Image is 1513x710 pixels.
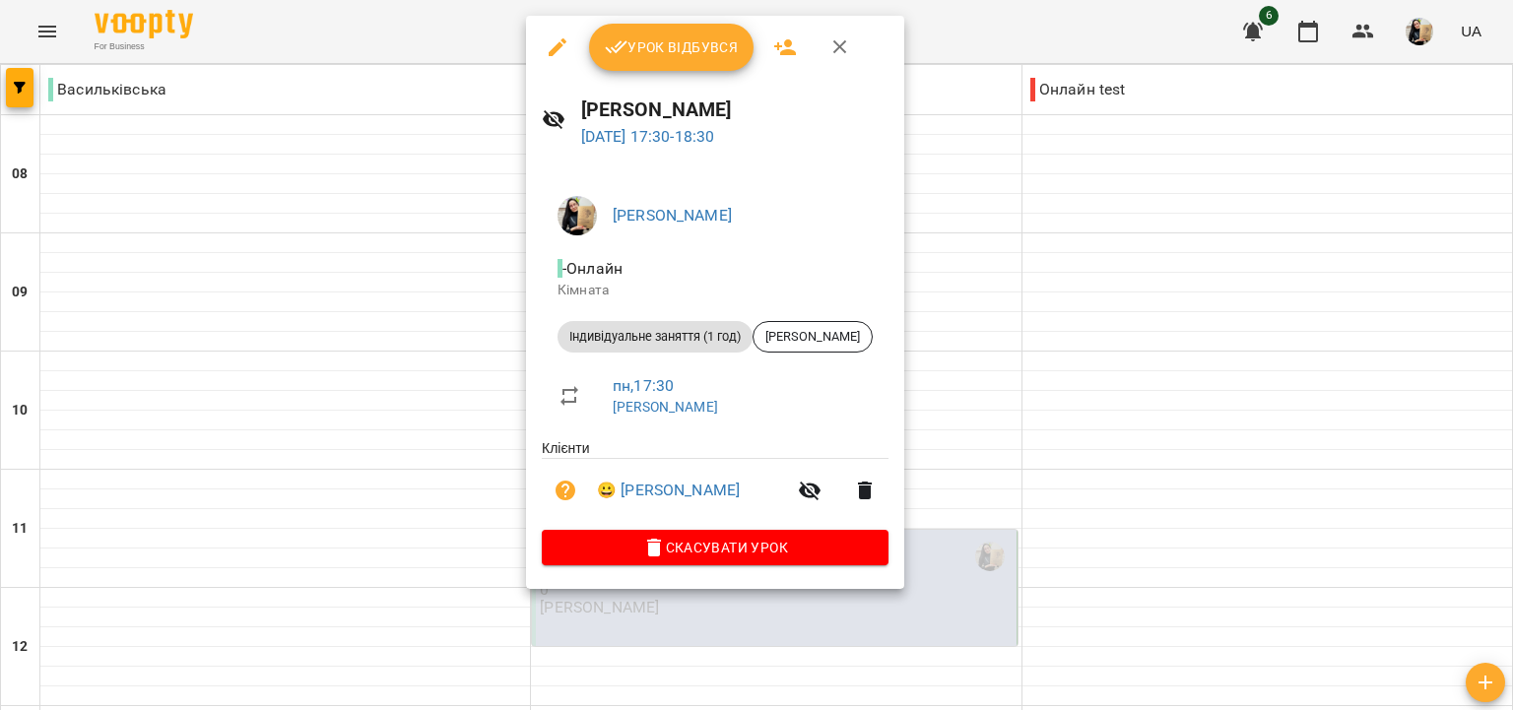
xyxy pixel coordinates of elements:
[542,438,888,530] ul: Клієнти
[558,259,626,278] span: - Онлайн
[542,530,888,565] button: Скасувати Урок
[581,95,888,125] h6: [PERSON_NAME]
[589,24,755,71] button: Урок відбувся
[581,127,715,146] a: [DATE] 17:30-18:30
[558,536,873,559] span: Скасувати Урок
[605,35,739,59] span: Урок відбувся
[613,376,674,395] a: пн , 17:30
[753,321,873,353] div: [PERSON_NAME]
[558,196,597,235] img: e5f873b026a3950b3a8d4ef01e3c1baa.jpeg
[558,328,753,346] span: Індивідуальне заняття (1 год)
[542,467,589,514] button: Візит ще не сплачено. Додати оплату?
[613,206,732,225] a: [PERSON_NAME]
[597,479,740,502] a: 😀 [PERSON_NAME]
[754,328,872,346] span: [PERSON_NAME]
[558,281,873,300] p: Кімната
[613,399,718,415] a: [PERSON_NAME]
